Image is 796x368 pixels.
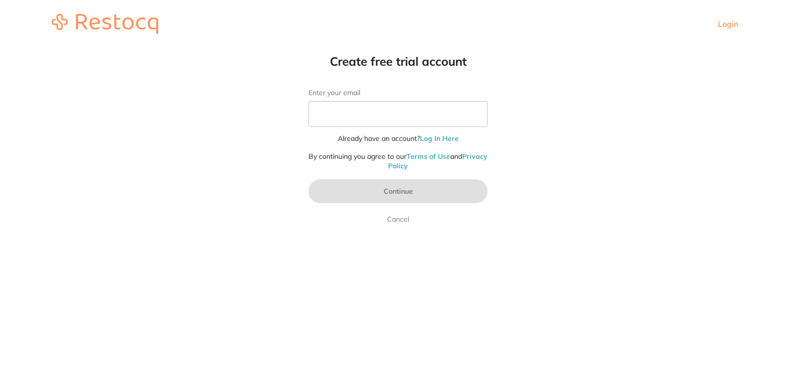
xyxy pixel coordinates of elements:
[718,19,738,29] a: Login
[388,152,488,171] a: Privacy Policy
[406,152,450,161] a: Terms of Use
[308,89,488,97] label: Enter your email
[289,54,507,69] h1: Create free trial account
[385,213,411,225] a: Cancel
[308,134,488,144] p: Already have an account?
[52,14,158,34] img: restocq_logo.svg
[308,179,488,203] button: Continue
[420,134,459,143] a: Log In Here
[308,152,488,171] p: By continuing you agree to our and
